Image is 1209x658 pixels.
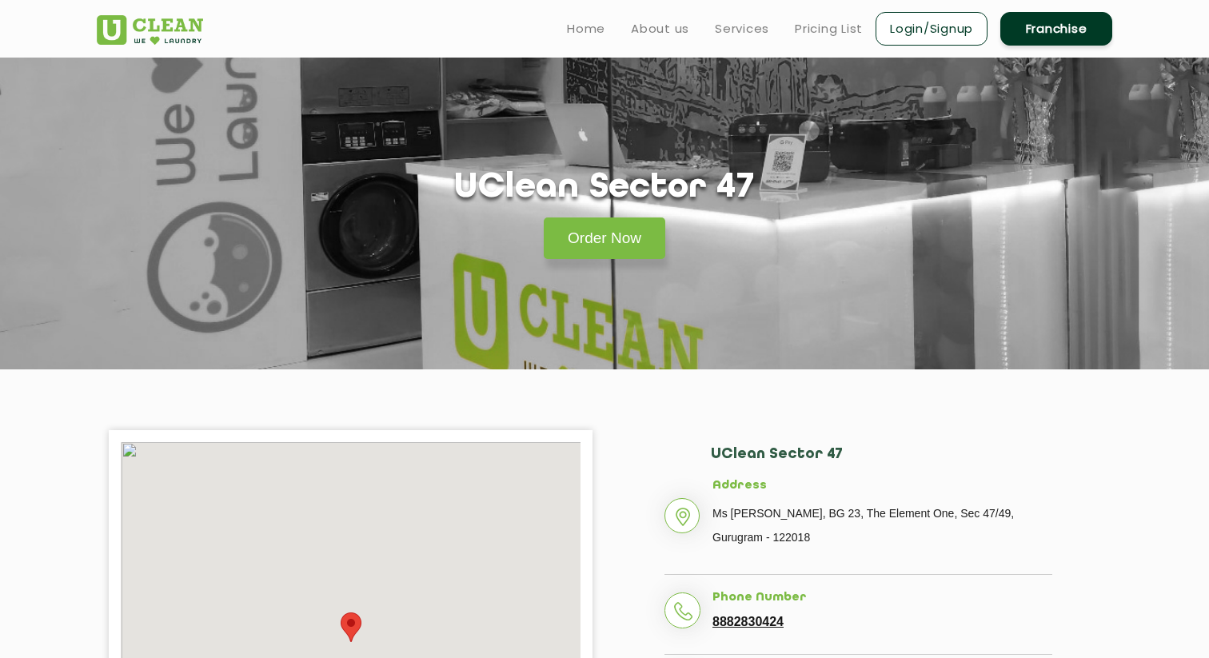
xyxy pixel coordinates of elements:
[715,19,769,38] a: Services
[1000,12,1112,46] a: Franchise
[712,501,1052,549] p: Ms [PERSON_NAME], BG 23, The Element One, Sec 47/49, Gurugram - 122018
[97,15,203,45] img: UClean Laundry and Dry Cleaning
[876,12,988,46] a: Login/Signup
[712,615,784,629] a: 8882830424
[712,591,1052,605] h5: Phone Number
[631,19,689,38] a: About us
[567,19,605,38] a: Home
[454,168,755,209] h1: UClean Sector 47
[711,446,1052,479] h2: UClean Sector 47
[544,217,665,259] a: Order Now
[712,479,1052,493] h5: Address
[795,19,863,38] a: Pricing List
